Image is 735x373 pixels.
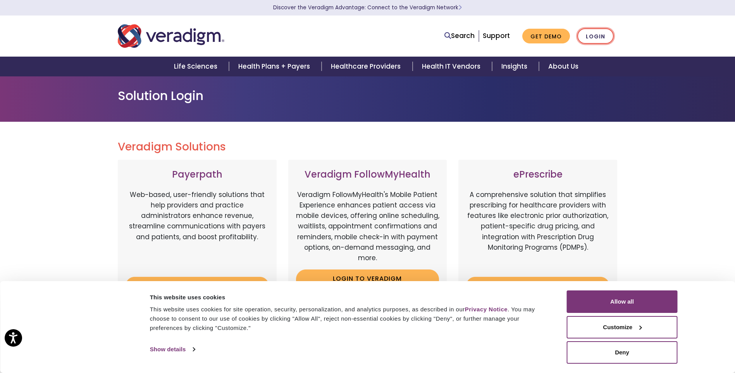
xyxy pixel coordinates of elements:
span: Learn More [458,4,462,11]
a: Healthcare Providers [322,57,412,76]
a: About Us [539,57,588,76]
a: Login to ePrescribe [466,277,609,295]
a: Show details [150,344,195,355]
a: Get Demo [522,29,570,44]
button: Allow all [567,290,678,313]
a: Privacy Notice [465,306,508,313]
h3: Payerpath [126,169,269,180]
a: Login to Payerpath [126,277,269,295]
h3: ePrescribe [466,169,609,180]
h3: Veradigm FollowMyHealth [296,169,439,180]
div: This website uses cookies for site operation, security, personalization, and analytics purposes, ... [150,305,549,333]
a: Login [577,28,614,44]
a: Discover the Veradigm Advantage: Connect to the Veradigm NetworkLearn More [273,4,462,11]
p: A comprehensive solution that simplifies prescribing for healthcare providers with features like ... [466,190,609,271]
p: Web-based, user-friendly solutions that help providers and practice administrators enhance revenu... [126,190,269,271]
a: Support [483,31,510,40]
a: Life Sciences [165,57,229,76]
a: Insights [492,57,539,76]
a: Login to Veradigm FollowMyHealth [296,269,439,295]
div: This website uses cookies [150,293,549,302]
button: Deny [567,341,678,364]
a: Health Plans + Payers [229,57,322,76]
a: Health IT Vendors [413,57,492,76]
img: Veradigm logo [118,23,224,49]
button: Customize [567,316,678,338]
h1: Solution Login [118,88,618,103]
p: Veradigm FollowMyHealth's Mobile Patient Experience enhances patient access via mobile devices, o... [296,190,439,263]
a: Search [444,31,475,41]
h2: Veradigm Solutions [118,140,618,154]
